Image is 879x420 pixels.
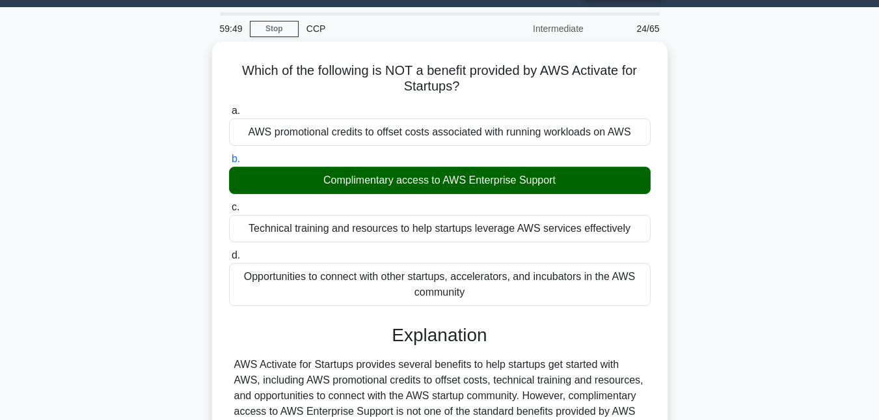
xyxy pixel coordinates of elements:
[237,324,643,346] h3: Explanation
[232,201,239,212] span: c.
[591,16,668,42] div: 24/65
[229,215,651,242] div: Technical training and resources to help startups leverage AWS services effectively
[229,167,651,194] div: Complimentary access to AWS Enterprise Support
[299,16,478,42] div: CCP
[212,16,250,42] div: 59:49
[478,16,591,42] div: Intermediate
[250,21,299,37] a: Stop
[232,153,240,164] span: b.
[232,249,240,260] span: d.
[229,263,651,306] div: Opportunities to connect with other startups, accelerators, and incubators in the AWS community
[232,105,240,116] span: a.
[229,119,651,146] div: AWS promotional credits to offset costs associated with running workloads on AWS
[228,63,652,95] h5: Which of the following is NOT a benefit provided by AWS Activate for Startups?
